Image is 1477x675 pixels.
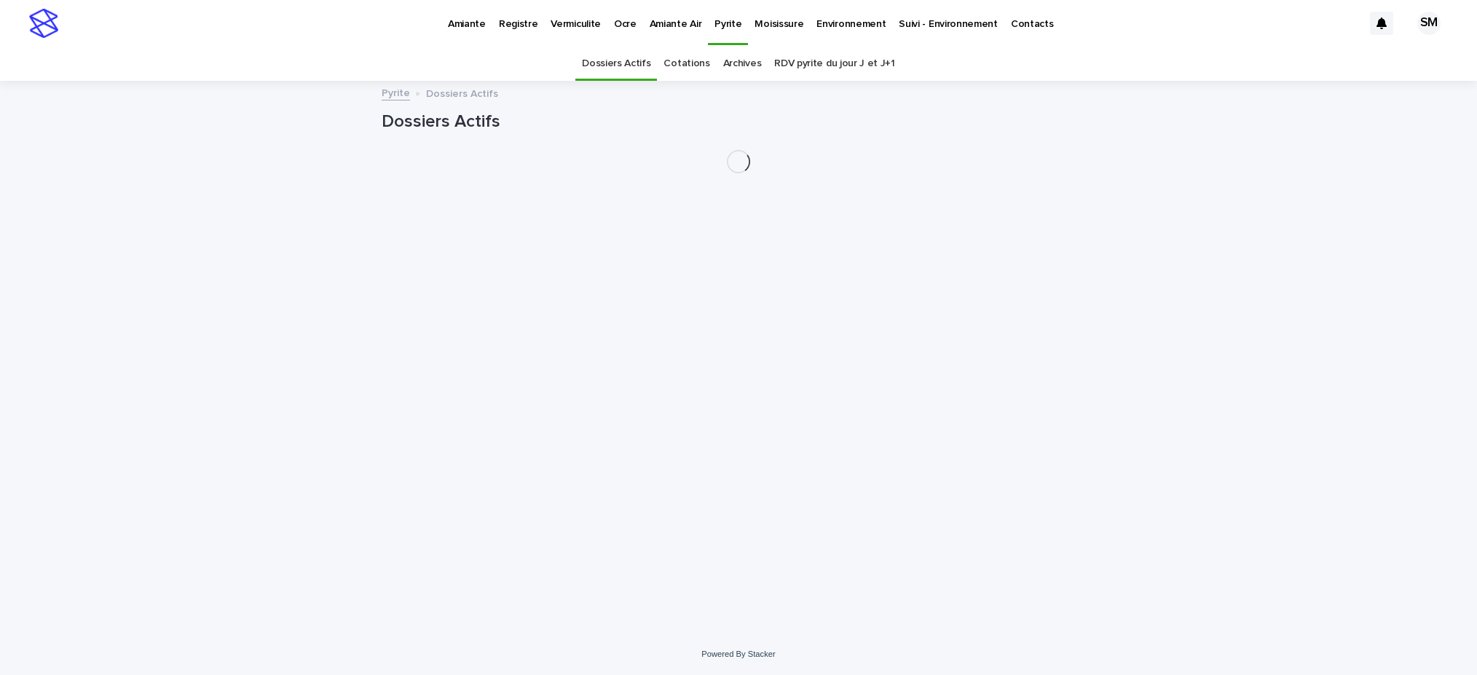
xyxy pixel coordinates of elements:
a: Powered By Stacker [701,650,775,658]
div: SM [1417,12,1441,35]
h1: Dossiers Actifs [382,111,1095,133]
a: Pyrite [382,84,410,100]
img: stacker-logo-s-only.png [29,9,58,38]
a: Cotations [663,47,709,81]
a: Dossiers Actifs [582,47,650,81]
a: Archives [723,47,762,81]
a: RDV pyrite du jour J et J+1 [774,47,895,81]
p: Dossiers Actifs [426,84,498,100]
